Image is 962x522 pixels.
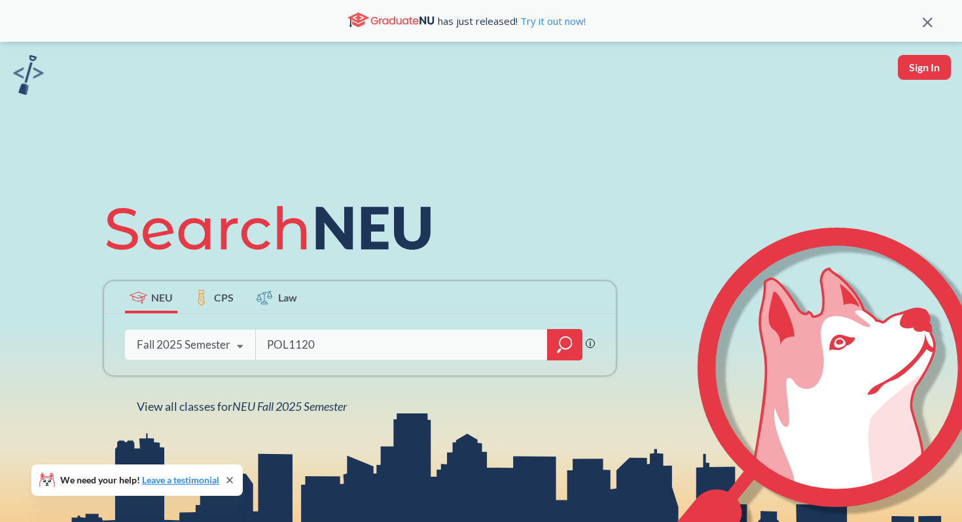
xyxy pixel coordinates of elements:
div: Fall 2025 Semester [137,338,230,352]
a: sandbox logo [13,55,44,99]
span: View all classes for [137,399,347,413]
span: CPS [214,290,234,305]
a: Leave a testimonial [142,474,219,485]
span: NEU Fall 2025 Semester [232,399,347,413]
svg: magnifying glass [557,336,573,354]
span: NEU [151,290,173,305]
input: Class, professor, course number, "phrase" [266,331,538,358]
span: We need your help! [60,476,219,485]
button: Sign In [898,55,951,80]
a: Try it out now! [518,14,586,27]
img: sandbox logo [13,55,44,95]
span: Law [278,290,297,305]
div: magnifying glass [547,329,582,360]
span: has just released! [438,14,586,28]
